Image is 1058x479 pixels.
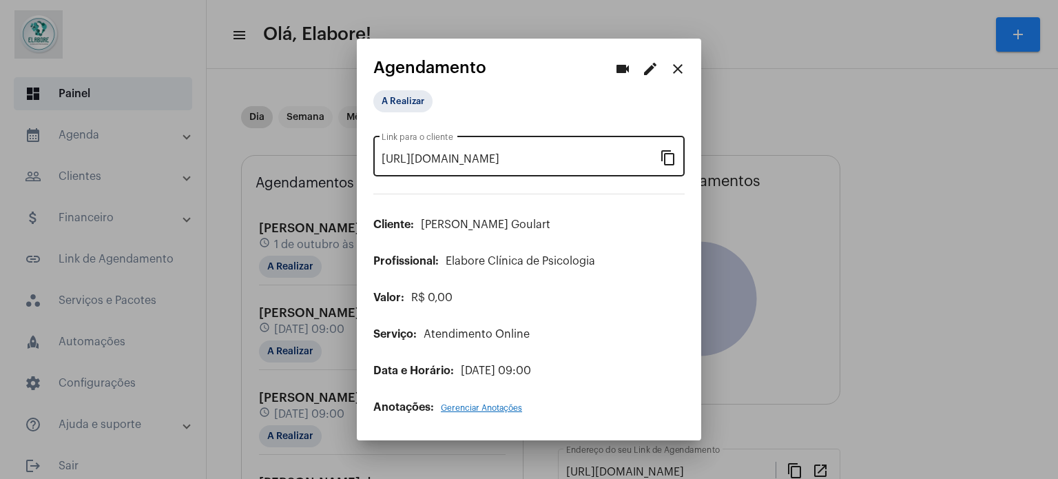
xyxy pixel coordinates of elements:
mat-icon: edit [642,61,658,77]
span: Profissional: [373,256,439,267]
mat-chip: A Realizar [373,90,433,112]
span: Valor: [373,292,404,303]
span: Atendimento Online [424,329,530,340]
span: Cliente: [373,219,414,230]
span: Agendamento [373,59,486,77]
mat-icon: content_copy [660,149,676,165]
span: R$ 0,00 [411,292,453,303]
span: Anotações: [373,402,434,413]
span: [DATE] 09:00 [461,365,531,376]
span: [PERSON_NAME] Goulart [421,219,550,230]
mat-icon: close [670,61,686,77]
input: Link [382,153,660,165]
span: Serviço: [373,329,417,340]
span: Elabore Clínica de Psicologia [446,256,595,267]
span: Data e Horário: [373,365,454,376]
span: Gerenciar Anotações [441,404,522,412]
mat-icon: videocam [614,61,631,77]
